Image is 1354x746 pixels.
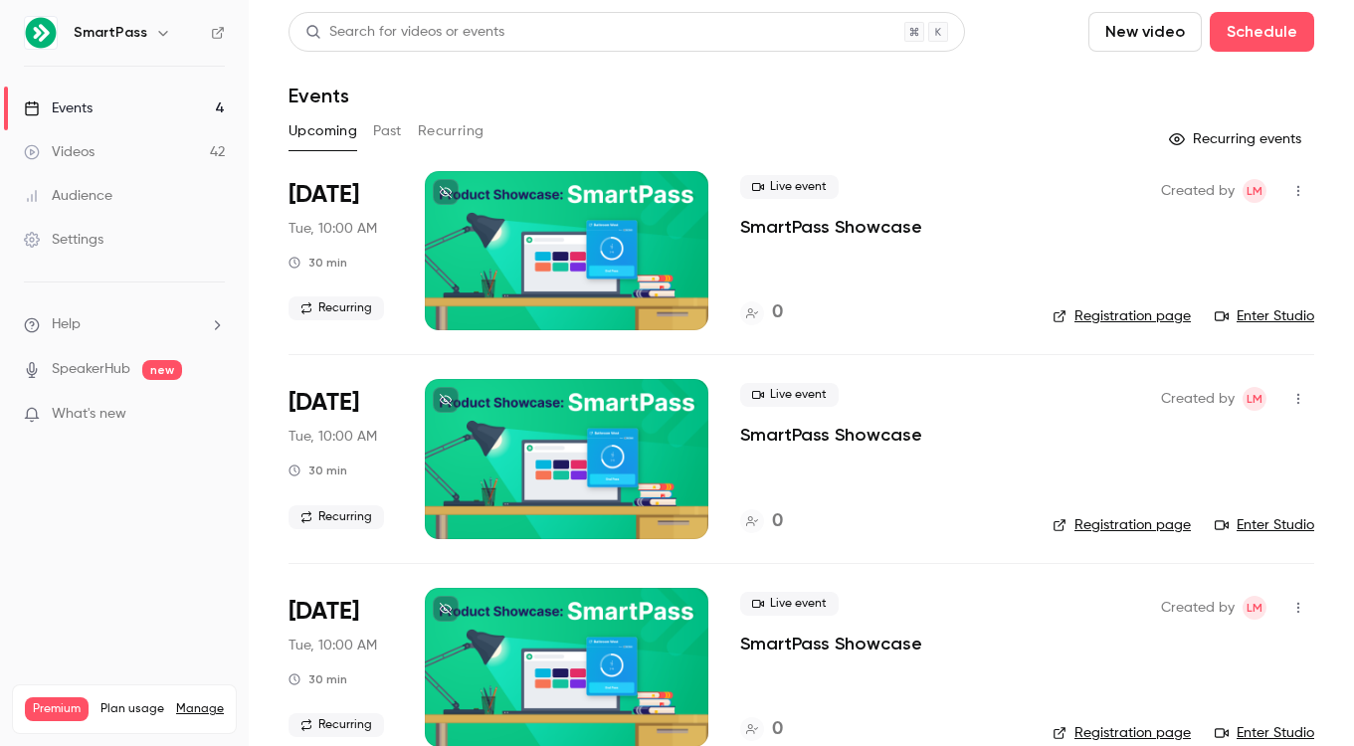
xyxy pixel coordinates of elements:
[289,636,377,655] span: Tue, 10:00 AM
[1161,596,1235,620] span: Created by
[1215,515,1314,535] a: Enter Studio
[52,314,81,335] span: Help
[1210,12,1314,52] button: Schedule
[418,115,484,147] button: Recurring
[740,215,922,239] a: SmartPass Showcase
[1053,515,1191,535] a: Registration page
[1161,387,1235,411] span: Created by
[1088,12,1202,52] button: New video
[24,142,95,162] div: Videos
[289,255,347,271] div: 30 min
[24,98,93,118] div: Events
[1215,306,1314,326] a: Enter Studio
[1243,179,1266,203] span: Lee Moskowitz
[740,632,922,655] a: SmartPass Showcase
[289,219,377,239] span: Tue, 10:00 AM
[740,423,922,447] a: SmartPass Showcase
[24,186,112,206] div: Audience
[289,463,347,478] div: 30 min
[1053,723,1191,743] a: Registration page
[289,596,359,628] span: [DATE]
[176,701,224,717] a: Manage
[1247,179,1262,203] span: LM
[1215,723,1314,743] a: Enter Studio
[740,175,839,199] span: Live event
[24,314,225,335] li: help-dropdown-opener
[52,404,126,425] span: What's new
[772,508,783,535] h4: 0
[1160,123,1314,155] button: Recurring events
[24,230,103,250] div: Settings
[289,505,384,529] span: Recurring
[1247,387,1262,411] span: LM
[305,22,504,43] div: Search for videos or events
[25,697,89,721] span: Premium
[1247,596,1262,620] span: LM
[740,716,783,743] a: 0
[74,23,147,43] h6: SmartPass
[289,84,349,107] h1: Events
[740,383,839,407] span: Live event
[373,115,402,147] button: Past
[1243,596,1266,620] span: Lee Moskowitz
[289,179,359,211] span: [DATE]
[772,716,783,743] h4: 0
[740,508,783,535] a: 0
[772,299,783,326] h4: 0
[289,171,393,330] div: Sep 2 Tue, 12:00 PM (America/Chicago)
[25,17,57,49] img: SmartPass
[52,359,130,380] a: SpeakerHub
[740,299,783,326] a: 0
[289,296,384,320] span: Recurring
[740,592,839,616] span: Live event
[142,360,182,380] span: new
[289,427,377,447] span: Tue, 10:00 AM
[289,713,384,737] span: Recurring
[100,701,164,717] span: Plan usage
[1053,306,1191,326] a: Registration page
[289,671,347,687] div: 30 min
[1243,387,1266,411] span: Lee Moskowitz
[289,379,393,538] div: Sep 9 Tue, 12:00 PM (America/Chicago)
[289,387,359,419] span: [DATE]
[1161,179,1235,203] span: Created by
[289,115,357,147] button: Upcoming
